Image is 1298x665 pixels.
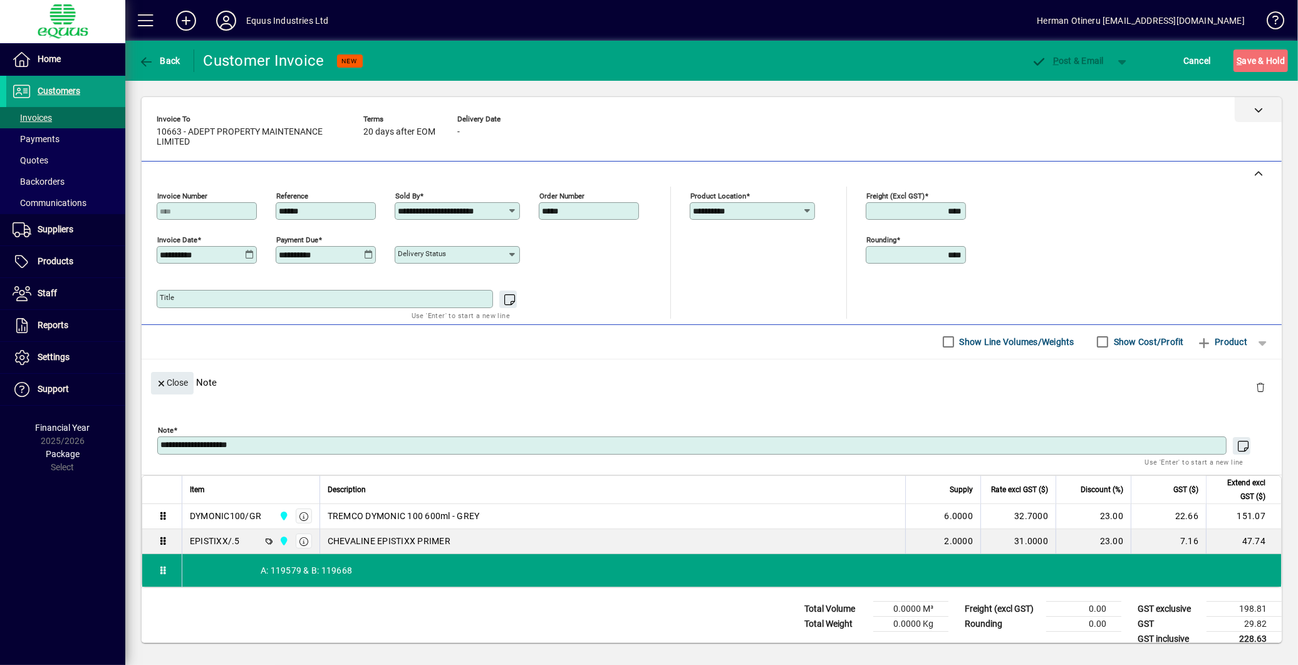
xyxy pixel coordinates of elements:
span: Supply [950,483,973,497]
mat-label: Sold by [395,192,420,200]
mat-label: Rounding [866,235,896,244]
a: Knowledge Base [1257,3,1282,43]
div: DYMONIC100/GR [190,510,261,522]
span: Invoices [13,113,52,123]
td: 0.0000 M³ [873,601,948,616]
td: Freight (excl GST) [958,601,1046,616]
div: A: 119579 & B: 119668 [182,554,1281,587]
mat-label: Delivery status [398,249,446,258]
span: Products [38,256,73,266]
div: Note [142,359,1282,405]
a: Support [6,374,125,405]
span: GST ($) [1173,483,1198,497]
mat-label: Reference [276,192,308,200]
a: Payments [6,128,125,150]
mat-label: Order number [539,192,584,200]
span: S [1237,56,1242,66]
td: 0.00 [1046,601,1121,616]
td: 198.81 [1207,601,1282,616]
div: Customer Invoice [204,51,324,71]
span: 2.0000 [945,535,973,547]
span: TREMCO DYMONIC 100 600ml - GREY [328,510,480,522]
mat-hint: Use 'Enter' to start a new line [412,308,510,322]
td: Total Volume [798,601,873,616]
label: Show Line Volumes/Weights [957,336,1074,348]
span: Backorders [13,177,65,187]
td: Rounding [958,616,1046,631]
div: Equus Industries Ltd [246,11,329,31]
button: Profile [206,9,246,32]
a: Products [6,246,125,277]
span: Payments [13,134,60,144]
span: CHEVALINE EPISTIXX PRIMER [328,535,450,547]
span: Product [1197,332,1247,352]
a: Backorders [6,171,125,192]
td: 47.74 [1206,529,1281,554]
button: Close [151,372,194,394]
div: EPISTIXX/.5 [190,535,240,547]
span: Support [38,384,69,394]
span: Suppliers [38,224,73,234]
mat-label: Title [160,293,174,302]
a: Staff [6,278,125,309]
span: Package [46,449,80,459]
span: Discount (%) [1081,483,1123,497]
td: 0.00 [1046,616,1121,631]
td: 22.66 [1131,504,1206,529]
span: Back [138,56,180,66]
app-page-header-button: Close [148,377,197,388]
span: Financial Year [36,423,90,433]
span: - [457,127,460,137]
a: Invoices [6,107,125,128]
mat-label: Product location [690,192,746,200]
mat-label: Freight (excl GST) [866,192,925,200]
td: GST [1131,616,1207,631]
span: Settings [38,352,70,362]
span: P [1053,56,1059,66]
span: Reports [38,320,68,330]
a: Communications [6,192,125,214]
td: 7.16 [1131,529,1206,554]
div: 31.0000 [989,535,1048,547]
span: ave & Hold [1237,51,1285,71]
label: Show Cost/Profit [1111,336,1184,348]
a: Reports [6,310,125,341]
span: 3C CENTRAL [276,534,290,548]
div: Herman Otineru [EMAIL_ADDRESS][DOMAIN_NAME] [1037,11,1245,31]
a: Settings [6,342,125,373]
span: Quotes [13,155,48,165]
td: GST inclusive [1131,631,1207,647]
div: 32.7000 [989,510,1048,522]
button: Product [1190,331,1254,353]
span: Communications [13,198,86,208]
td: 29.82 [1207,616,1282,631]
button: Delete [1245,372,1275,402]
td: 23.00 [1056,504,1131,529]
span: 20 days after EOM [363,127,435,137]
span: Description [328,483,366,497]
app-page-header-button: Back [125,49,194,72]
mat-label: Payment due [276,235,318,244]
span: NEW [342,57,358,65]
mat-label: Note [158,426,174,435]
td: 23.00 [1056,529,1131,554]
button: Cancel [1180,49,1214,72]
span: 6.0000 [945,510,973,522]
mat-label: Invoice date [157,235,197,244]
app-page-header-button: Delete [1245,381,1275,392]
a: Suppliers [6,214,125,245]
span: 3C CENTRAL [276,509,290,523]
button: Back [135,49,184,72]
span: ost & Email [1031,56,1104,66]
mat-label: Invoice number [157,192,207,200]
span: Customers [38,86,80,96]
span: Home [38,54,61,64]
button: Add [166,9,206,32]
span: Cancel [1183,51,1211,71]
td: GST exclusive [1131,601,1207,616]
td: 151.07 [1206,504,1281,529]
span: Close [156,373,189,393]
span: Extend excl GST ($) [1214,476,1265,503]
span: Item [190,483,205,497]
span: Staff [38,288,57,298]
